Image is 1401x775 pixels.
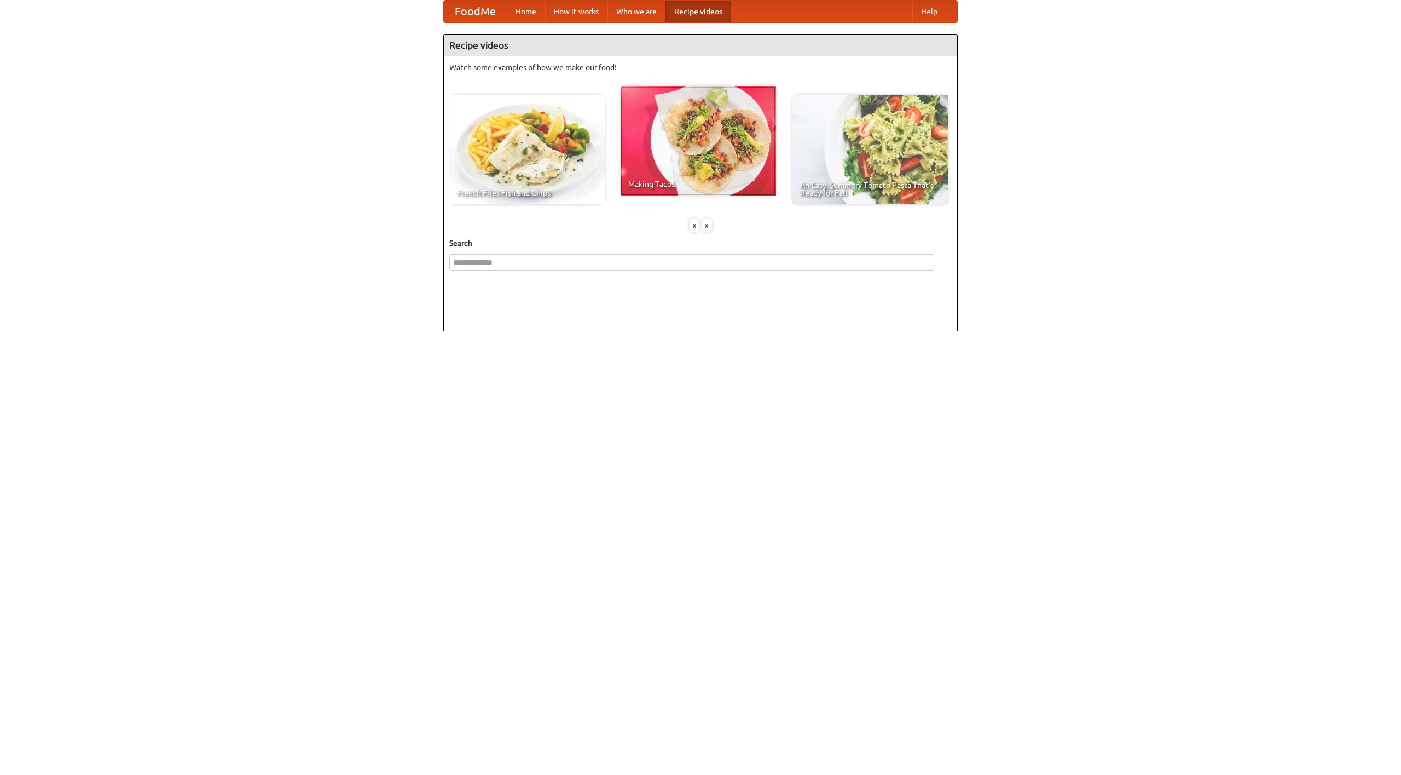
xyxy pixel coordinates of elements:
[628,180,768,188] span: Making Tacos
[449,62,952,73] p: Watch some examples of how we make our food!
[545,1,607,22] a: How it works
[912,1,946,22] a: Help
[792,95,948,204] a: An Easy, Summery Tomato Pasta That's Ready for Fall
[507,1,545,22] a: Home
[607,1,665,22] a: Who we are
[444,1,507,22] a: FoodMe
[665,1,731,22] a: Recipe videos
[621,86,776,196] a: Making Tacos
[449,238,952,249] h5: Search
[689,219,699,232] div: «
[800,181,940,197] span: An Easy, Summery Tomato Pasta That's Ready for Fall
[702,219,712,232] div: »
[449,95,605,204] a: French Fries Fish and Chips
[444,35,957,56] h4: Recipe videos
[457,189,597,197] span: French Fries Fish and Chips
